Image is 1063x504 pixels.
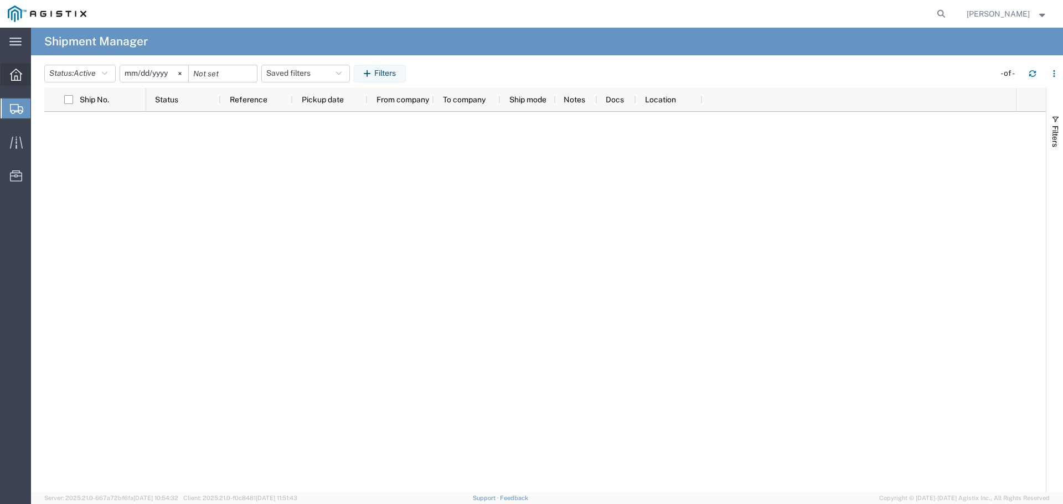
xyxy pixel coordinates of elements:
span: Copyright © [DATE]-[DATE] Agistix Inc., All Rights Reserved [879,493,1050,503]
span: Reference [230,95,267,104]
span: [DATE] 10:54:32 [133,495,178,501]
input: Not set [189,65,257,82]
span: Ship No. [80,95,109,104]
img: logo [8,6,86,22]
button: Filters [354,65,406,82]
span: Status [155,95,178,104]
span: Active [74,69,96,77]
span: Location [645,95,676,104]
a: Feedback [500,495,528,501]
button: [PERSON_NAME] [966,7,1048,20]
span: Notes [564,95,585,104]
h4: Shipment Manager [44,28,148,55]
span: Pickup date [302,95,344,104]
span: [DATE] 11:51:43 [256,495,297,501]
span: Client: 2025.21.0-f0c8481 [183,495,297,501]
span: From company [376,95,429,104]
span: Docs [606,95,624,104]
span: Filters [1051,126,1060,147]
div: - of - [1000,67,1020,79]
span: Server: 2025.21.0-667a72bf6fa [44,495,178,501]
a: Support [473,495,500,501]
button: Saved filters [261,65,350,82]
span: To company [443,95,486,104]
span: Ship mode [509,95,546,104]
input: Not set [120,65,188,82]
button: Status:Active [44,65,116,82]
span: Todd White [967,8,1030,20]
